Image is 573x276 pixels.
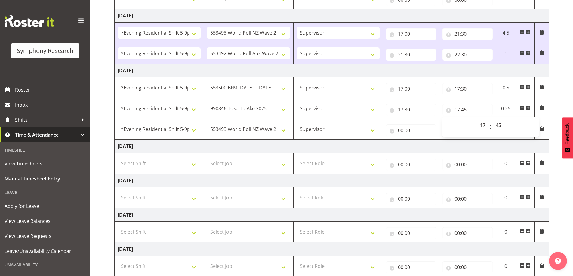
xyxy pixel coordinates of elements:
[442,193,493,205] input: Click to select...
[386,159,436,171] input: Click to select...
[2,156,89,171] a: View Timesheets
[15,85,87,94] span: Roster
[442,49,493,61] input: Click to select...
[489,119,491,134] span: :
[442,227,493,239] input: Click to select...
[115,140,549,153] td: [DATE]
[442,104,493,116] input: Click to select...
[115,9,549,23] td: [DATE]
[386,124,436,136] input: Click to select...
[15,100,87,109] span: Inbox
[2,244,89,259] a: Leave/Unavailability Calendar
[386,227,436,239] input: Click to select...
[115,208,549,222] td: [DATE]
[496,153,516,174] td: 0
[496,77,516,98] td: 0.5
[115,242,549,256] td: [DATE]
[386,83,436,95] input: Click to select...
[5,174,86,183] span: Manual Timesheet Entry
[2,186,89,199] div: Leave
[555,258,561,264] img: help-xxl-2.png
[2,259,89,271] div: Unavailability
[565,123,570,144] span: Feedback
[115,64,549,77] td: [DATE]
[15,130,78,139] span: Time & Attendance
[2,199,89,214] a: Apply for Leave
[386,28,436,40] input: Click to select...
[5,159,86,168] span: View Timesheets
[115,174,549,187] td: [DATE]
[5,202,86,211] span: Apply for Leave
[386,104,436,116] input: Click to select...
[386,193,436,205] input: Click to select...
[5,232,86,241] span: View Leave Requests
[386,261,436,273] input: Click to select...
[2,214,89,229] a: View Leave Balances
[2,144,89,156] div: Timesheet
[442,159,493,171] input: Click to select...
[386,49,436,61] input: Click to select...
[5,15,54,27] img: Rosterit website logo
[562,117,573,158] button: Feedback - Show survey
[5,247,86,256] span: Leave/Unavailability Calendar
[496,98,516,119] td: 0.25
[15,115,78,124] span: Shifts
[442,83,493,95] input: Click to select...
[2,229,89,244] a: View Leave Requests
[2,171,89,186] a: Manual Timesheet Entry
[496,43,516,64] td: 1
[496,23,516,43] td: 4.5
[17,46,73,55] div: Symphony Research
[442,261,493,273] input: Click to select...
[496,187,516,208] td: 0
[5,217,86,226] span: View Leave Balances
[496,222,516,242] td: 0
[442,28,493,40] input: Click to select...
